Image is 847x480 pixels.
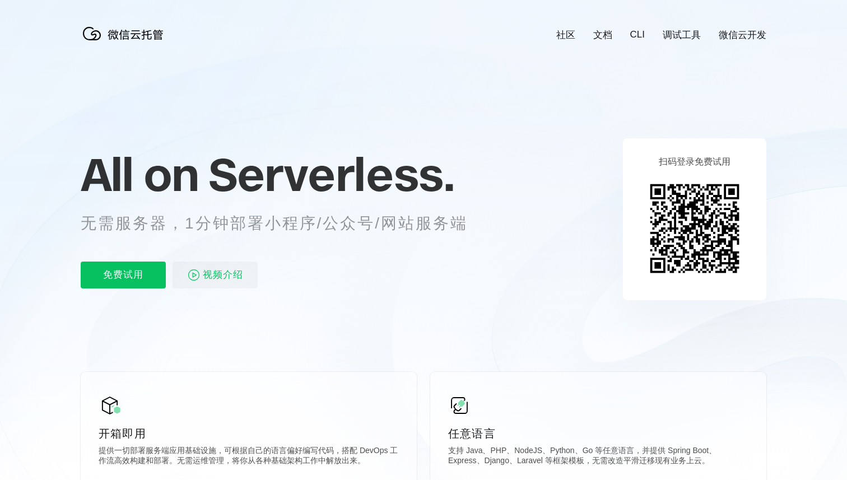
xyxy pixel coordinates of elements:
a: CLI [630,29,645,40]
a: 微信云开发 [719,29,766,41]
p: 免费试用 [81,262,166,288]
a: 社区 [556,29,575,41]
p: 扫码登录免费试用 [659,156,730,168]
p: 开箱即用 [99,426,399,441]
a: 微信云托管 [81,37,170,46]
p: 任意语言 [448,426,748,441]
span: Serverless. [208,146,454,202]
p: 支持 Java、PHP、NodeJS、Python、Go 等任意语言，并提供 Spring Boot、Express、Django、Laravel 等框架模板，无需改造平滑迁移现有业务上云。 [448,446,748,468]
img: video_play.svg [187,268,201,282]
p: 无需服务器，1分钟部署小程序/公众号/网站服务端 [81,212,488,235]
a: 调试工具 [663,29,701,41]
img: 微信云托管 [81,22,170,45]
p: 提供一切部署服务端应用基础设施，可根据自己的语言偏好编写代码，搭配 DevOps 工作流高效构建和部署。无需运维管理，将你从各种基础架构工作中解放出来。 [99,446,399,468]
span: All on [81,146,198,202]
span: 视频介绍 [203,262,243,288]
a: 文档 [593,29,612,41]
